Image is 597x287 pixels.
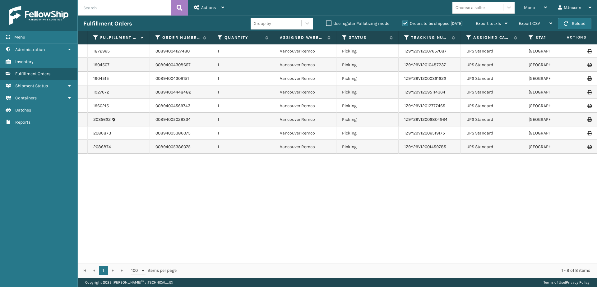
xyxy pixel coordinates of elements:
[566,280,590,285] a: Privacy Policy
[411,35,449,40] label: Tracking Number
[83,20,132,27] h3: Fulfillment Orders
[93,75,109,82] a: 1904515
[558,18,591,29] button: Reload
[461,58,523,72] td: UPS Standard
[212,99,274,113] td: 1
[280,35,324,40] label: Assigned Warehouse
[99,266,108,275] a: 1
[212,140,274,154] td: 1
[93,48,110,54] a: 1872965
[519,21,540,26] span: Export CSV
[535,35,573,40] label: State
[336,85,399,99] td: Picking
[85,278,173,287] p: Copyright 2023 [PERSON_NAME]™ v [TECHNICAL_ID]
[523,99,585,113] td: [GEOGRAPHIC_DATA]
[212,72,274,85] td: 1
[15,59,34,64] span: Inventory
[402,21,463,26] label: Orders to be shipped [DATE]
[476,21,501,26] span: Export to .xls
[404,117,447,122] a: 1Z9Y29V12006804964
[404,76,446,81] a: 1Z9Y29V12000361622
[404,130,445,136] a: 1Z9Y29V12006519175
[544,278,590,287] div: |
[15,71,50,76] span: Fulfillment Orders
[523,44,585,58] td: [GEOGRAPHIC_DATA]
[404,144,446,149] a: 1Z9Y29V12001459785
[473,35,511,40] label: Assigned Carrier Service
[404,62,446,67] a: 1Z9Y29V12010487237
[587,104,591,108] i: Print Label
[587,63,591,67] i: Print Label
[100,35,138,40] label: Fulfillment Order Id
[404,48,447,54] a: 1Z9Y29V12007657087
[150,99,212,113] td: 00894004569743
[93,116,111,123] a: 2035622
[150,126,212,140] td: 00894005386075
[523,126,585,140] td: [GEOGRAPHIC_DATA]
[274,85,336,99] td: Vancouver Remco
[15,95,37,101] span: Containers
[587,76,591,81] i: Print Label
[274,140,336,154] td: Vancouver Remco
[185,267,590,274] div: 1 - 8 of 8 items
[212,113,274,126] td: 1
[461,85,523,99] td: UPS Standard
[131,267,141,274] span: 100
[336,140,399,154] td: Picking
[224,35,262,40] label: Quantity
[14,34,25,40] span: Menu
[326,21,389,26] label: Use regular Palletizing mode
[15,120,30,125] span: Reports
[201,5,216,10] span: Actions
[93,144,111,150] a: 2086874
[523,113,585,126] td: [GEOGRAPHIC_DATA]
[274,72,336,85] td: Vancouver Remco
[523,72,585,85] td: [GEOGRAPHIC_DATA]
[212,126,274,140] td: 1
[336,113,399,126] td: Picking
[150,140,212,154] td: 00894005386075
[587,90,591,94] i: Print Label
[336,58,399,72] td: Picking
[336,99,399,113] td: Picking
[212,85,274,99] td: 1
[212,58,274,72] td: 1
[461,140,523,154] td: UPS Standard
[456,4,485,11] div: Choose a seller
[150,72,212,85] td: 00894004308151
[274,113,336,126] td: Vancouver Remco
[274,44,336,58] td: Vancouver Remco
[150,44,212,58] td: 00894004127480
[15,83,48,89] span: Shipment Status
[336,72,399,85] td: Picking
[461,126,523,140] td: UPS Standard
[274,99,336,113] td: Vancouver Remco
[131,266,177,275] span: items per page
[336,126,399,140] td: Picking
[461,44,523,58] td: UPS Standard
[524,5,535,10] span: Mode
[587,49,591,53] i: Print Label
[523,58,585,72] td: [GEOGRAPHIC_DATA]
[162,35,200,40] label: Order Number
[93,130,111,136] a: 2086873
[461,99,523,113] td: UPS Standard
[547,32,590,43] span: Actions
[274,126,336,140] td: Vancouver Remco
[254,20,271,27] div: Group by
[93,89,109,95] a: 1927672
[461,113,523,126] td: UPS Standard
[587,131,591,135] i: Print Label
[15,107,31,113] span: Batches
[523,140,585,154] td: [GEOGRAPHIC_DATA]
[150,113,212,126] td: 00894005029334
[212,44,274,58] td: 1
[523,85,585,99] td: [GEOGRAPHIC_DATA]
[15,47,45,52] span: Administration
[587,117,591,122] i: Print Label
[461,72,523,85] td: UPS Standard
[349,35,386,40] label: Status
[150,85,212,99] td: 00894004448482
[274,58,336,72] td: Vancouver Remco
[404,89,445,95] a: 1Z9Y29V12095114364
